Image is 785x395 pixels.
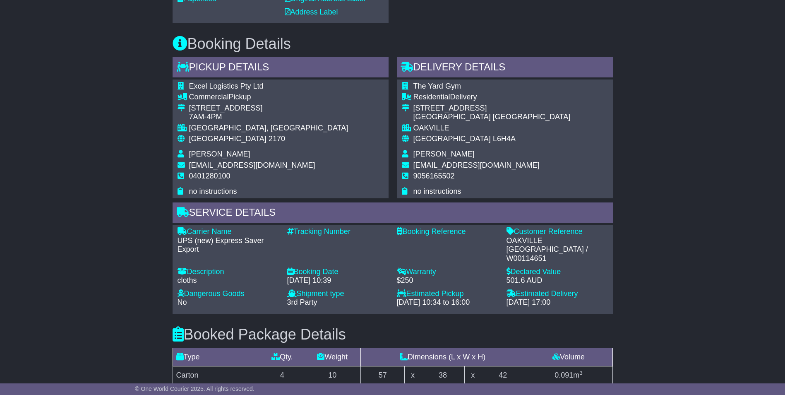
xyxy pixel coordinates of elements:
sup: 3 [579,370,583,376]
td: x [465,366,481,384]
td: 10 [304,366,361,384]
span: 3rd Party [287,298,317,306]
div: Booking Date [287,267,389,277]
span: [EMAIL_ADDRESS][DOMAIN_NAME] [413,161,540,169]
td: 42 [481,366,525,384]
div: Delivery Details [397,57,613,79]
div: [DATE] 10:39 [287,276,389,285]
td: Qty. [260,348,304,366]
td: Carton [173,366,260,384]
div: Estimated Delivery [507,289,608,299]
span: [GEOGRAPHIC_DATA] [189,135,266,143]
span: The Yard Gym [413,82,461,90]
td: 57 [361,366,405,384]
span: [PERSON_NAME] [189,150,250,158]
h3: Booked Package Details [173,326,613,343]
span: 0401280100 [189,172,230,180]
div: UPS (new) Express Saver Export [178,236,279,254]
div: Pickup [189,93,348,102]
span: 0.091 [555,371,573,379]
span: no instructions [413,187,461,195]
span: [GEOGRAPHIC_DATA] [413,135,491,143]
div: Dangerous Goods [178,289,279,299]
div: Shipment type [287,289,389,299]
div: Warranty [397,267,498,277]
div: [STREET_ADDRESS] [189,104,348,113]
span: No [178,298,187,306]
div: Customer Reference [507,227,608,236]
div: [GEOGRAPHIC_DATA], [GEOGRAPHIC_DATA] [189,124,348,133]
div: Estimated Pickup [397,289,498,299]
div: Booking Reference [397,227,498,236]
div: cloths [178,276,279,285]
td: 4 [260,366,304,384]
span: Excel Logistics Pty Ltd [189,82,264,90]
td: Dimensions (L x W x H) [361,348,525,366]
div: $250 [397,276,498,285]
td: Volume [525,348,612,366]
span: L6H4A [493,135,516,143]
span: Residential [413,93,450,101]
div: OAKVILLE [GEOGRAPHIC_DATA] / W00114651 [507,236,608,263]
span: 9056165502 [413,172,455,180]
a: Address Label [285,8,338,16]
div: Tracking Number [287,227,389,236]
div: [DATE] 10:34 to 16:00 [397,298,498,307]
div: [DATE] 17:00 [507,298,608,307]
div: [STREET_ADDRESS] [413,104,571,113]
div: Delivery [413,93,571,102]
div: OAKVILLE [413,124,571,133]
div: Pickup Details [173,57,389,79]
div: [GEOGRAPHIC_DATA] [GEOGRAPHIC_DATA] [413,113,571,122]
div: Declared Value [507,267,608,277]
span: [PERSON_NAME] [413,150,475,158]
span: no instructions [189,187,237,195]
div: Carrier Name [178,227,279,236]
td: Weight [304,348,361,366]
td: 38 [421,366,465,384]
h3: Booking Details [173,36,613,52]
td: Type [173,348,260,366]
div: 7AM-4PM [189,113,348,122]
div: Description [178,267,279,277]
span: [EMAIL_ADDRESS][DOMAIN_NAME] [189,161,315,169]
td: m [525,366,612,384]
span: 2170 [269,135,285,143]
div: Service Details [173,202,613,225]
td: x [405,366,421,384]
span: © One World Courier 2025. All rights reserved. [135,385,254,392]
span: Commercial [189,93,229,101]
div: 501.6 AUD [507,276,608,285]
